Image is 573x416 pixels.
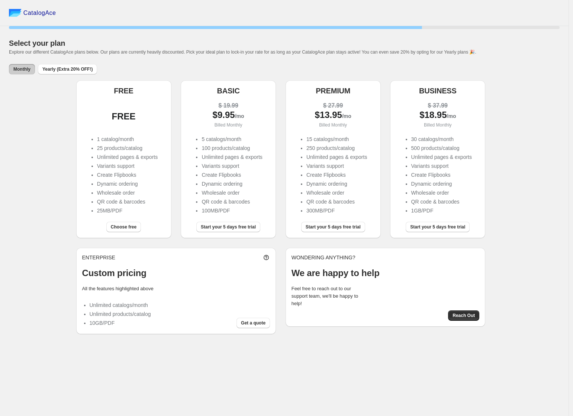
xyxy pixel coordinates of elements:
[306,162,367,170] li: Variants support
[306,153,367,161] li: Unlimited pages & exports
[106,222,141,232] button: Choose free
[202,207,262,214] li: 100MB/PDF
[202,135,262,143] li: 5 catalogs/month
[9,9,22,17] img: catalog ace
[292,102,375,109] div: $ 27.99
[97,207,158,214] li: 25MB/PDF
[411,135,472,143] li: 30 catalogs/month
[196,222,260,232] button: Start your 5 days free trial
[396,102,479,109] div: $ 37.99
[316,86,350,95] h5: PREMIUM
[187,111,270,120] div: $ 9.95
[235,113,244,119] span: /mo
[411,153,472,161] li: Unlimited pages & exports
[111,224,136,230] span: Choose free
[13,66,30,72] span: Monthly
[292,267,480,279] p: We are happy to help
[97,153,158,161] li: Unlimited pages & exports
[411,180,472,188] li: Dynamic ordering
[97,162,158,170] li: Variants support
[202,198,262,205] li: QR code & barcodes
[236,318,270,328] button: Get a quote
[306,224,361,230] span: Start your 5 days free trial
[411,171,472,179] li: Create Flipbooks
[396,121,479,129] p: Billed Monthly
[202,162,262,170] li: Variants support
[292,285,366,307] p: Feel free to reach out to our support team, we'll be happy to help!
[202,189,262,196] li: Wholesale order
[411,189,472,196] li: Wholesale order
[90,319,151,327] li: 10GB/PDF
[42,66,93,72] span: Yearly (Extra 20% OFF!)
[97,144,158,152] li: 25 products/catalog
[306,171,367,179] li: Create Flipbooks
[202,144,262,152] li: 100 products/catalog
[90,310,151,318] li: Unlimited products/catalog
[82,113,165,120] div: FREE
[38,64,97,74] button: Yearly (Extra 20% OFF!)
[306,144,367,152] li: 250 products/catalog
[82,267,270,279] p: Custom pricing
[97,189,158,196] li: Wholesale order
[292,121,375,129] p: Billed Monthly
[187,121,270,129] p: Billed Monthly
[9,64,35,74] button: Monthly
[411,162,472,170] li: Variants support
[342,113,351,119] span: /mo
[217,86,239,95] h5: BASIC
[97,171,158,179] li: Create Flipbooks
[447,113,456,119] span: /mo
[396,111,479,120] div: $ 18.95
[306,180,367,188] li: Dynamic ordering
[419,86,457,95] h5: BUSINESS
[202,153,262,161] li: Unlimited pages & exports
[82,286,154,291] label: All the features highlighted above
[411,144,472,152] li: 500 products/catalog
[453,313,475,319] span: Reach Out
[306,135,367,143] li: 15 catalogs/month
[202,171,262,179] li: Create Flipbooks
[292,111,375,120] div: $ 13.95
[406,222,470,232] button: Start your 5 days free trial
[202,180,262,188] li: Dynamic ordering
[90,301,151,309] li: Unlimited catalogs/month
[301,222,365,232] button: Start your 5 days free trial
[187,102,270,109] div: $ 19.99
[9,39,65,47] span: Select your plan
[292,254,480,261] p: WONDERING ANYTHING?
[306,207,367,214] li: 300MB/PDF
[306,189,367,196] li: Wholesale order
[241,320,265,326] span: Get a quote
[97,180,158,188] li: Dynamic ordering
[97,135,158,143] li: 1 catalog/month
[411,207,472,214] li: 1GB/PDF
[23,9,56,17] span: CatalogAce
[97,198,158,205] li: QR code & barcodes
[82,254,115,261] p: ENTERPRISE
[306,198,367,205] li: QR code & barcodes
[201,224,256,230] span: Start your 5 days free trial
[410,224,465,230] span: Start your 5 days free trial
[114,86,133,95] h5: FREE
[411,198,472,205] li: QR code & barcodes
[448,310,479,321] button: Reach Out
[9,49,476,55] span: Explore our different CatalogAce plans below. Our plans are currently heavily discounted. Pick yo...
